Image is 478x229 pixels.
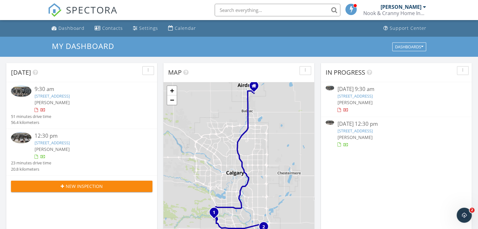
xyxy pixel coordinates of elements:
[48,3,62,17] img: The Best Home Inspection Software - Spectora
[11,160,51,166] div: 23 minutes drive time
[214,212,218,216] div: 726 Alpine Ave SW, Calgary, AB T2Y 0V5
[35,140,70,146] a: [STREET_ADDRESS]
[11,85,31,97] img: 9496026%2Freports%2F6dd3b515-da78-426c-b905-8c8cf7d72a11%2Fcover_photos%2FI4e8GvH1plDsgkT3rpTx%2F...
[254,86,258,89] div: 1329 Ravenswood Dr SE, Airdrie AB T4A 0L7
[337,99,372,105] span: [PERSON_NAME]
[337,93,372,99] a: [STREET_ADDRESS]
[66,3,118,16] span: SPECTORA
[470,208,475,213] span: 2
[166,23,199,34] a: Calendar
[457,208,472,223] iframe: Intercom live chat
[35,85,141,93] div: 9:30 am
[167,95,177,105] a: Zoom out
[337,120,455,128] div: [DATE] 12:30 pm
[11,114,51,120] div: 51 minutes drive time
[167,86,177,95] a: Zoom in
[11,68,31,77] span: [DATE]
[49,23,87,34] a: Dashboard
[175,25,196,31] div: Calendar
[35,146,70,152] span: [PERSON_NAME]
[392,42,426,51] button: Dashboards
[326,85,467,113] a: [DATE] 9:30 am [STREET_ADDRESS] [PERSON_NAME]
[337,128,372,134] a: [STREET_ADDRESS]
[381,4,421,10] div: [PERSON_NAME]
[337,134,372,140] span: [PERSON_NAME]
[102,25,123,31] div: Contacts
[326,120,334,125] img: 9496041%2Fcover_photos%2FGqQfR4rZex4v0RX9OPRN%2Fsmall.jpg
[11,85,152,125] a: 9:30 am [STREET_ADDRESS] [PERSON_NAME] 51 minutes drive time 56.4 kilometers
[390,25,426,31] div: Support Center
[92,23,125,34] a: Contacts
[11,181,152,192] button: New Inspection
[326,68,365,77] span: In Progress
[213,210,215,215] i: 1
[381,23,429,34] a: Support Center
[363,10,426,16] div: Nook & Cranny Home Inspections Ltd.
[52,41,114,51] span: My Dashboard
[58,25,85,31] div: Dashboard
[215,4,340,16] input: Search everything...
[11,132,152,172] a: 12:30 pm [STREET_ADDRESS] [PERSON_NAME] 23 minutes drive time 20.8 kilometers
[139,25,158,31] div: Settings
[66,183,103,189] span: New Inspection
[130,23,161,34] a: Settings
[48,8,118,22] a: SPECTORA
[35,93,70,99] a: [STREET_ADDRESS]
[326,85,334,90] img: 9496026%2Freports%2F6dd3b515-da78-426c-b905-8c8cf7d72a11%2Fcover_photos%2FI4e8GvH1plDsgkT3rpTx%2F...
[35,99,70,105] span: [PERSON_NAME]
[11,166,51,172] div: 20.8 kilometers
[337,85,455,93] div: [DATE] 9:30 am
[35,132,141,140] div: 12:30 pm
[326,120,467,148] a: [DATE] 12:30 pm [STREET_ADDRESS] [PERSON_NAME]
[11,120,51,125] div: 56.4 kilometers
[168,68,182,77] span: Map
[11,132,31,143] img: 9496041%2Fcover_photos%2FGqQfR4rZex4v0RX9OPRN%2Fsmall.jpg
[395,45,423,49] div: Dashboards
